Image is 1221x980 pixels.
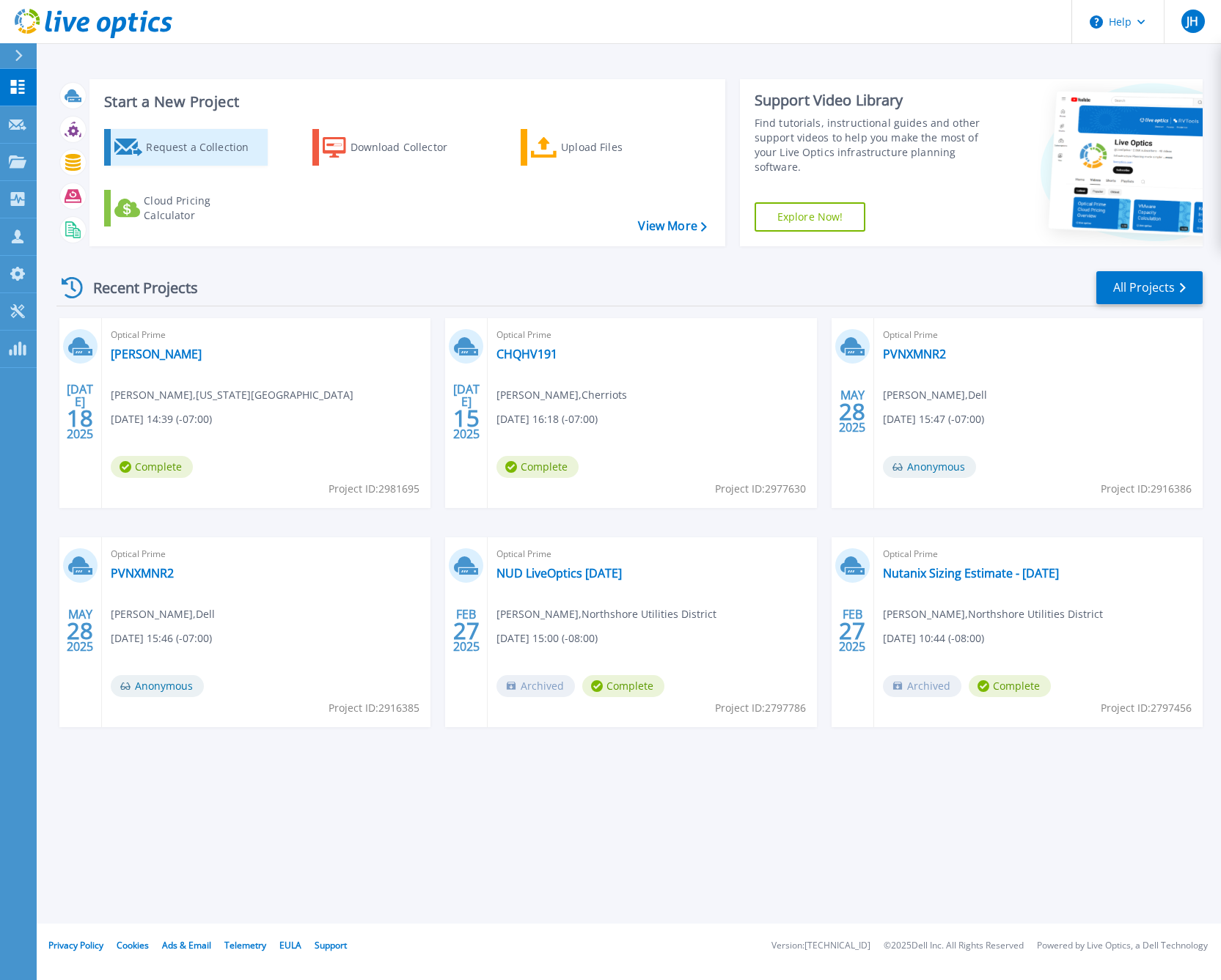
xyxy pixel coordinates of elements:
div: Support Video Library [755,91,989,110]
a: Explore Now! [755,202,866,232]
span: Complete [111,456,193,478]
span: 28 [67,625,93,637]
span: Archived [883,675,961,697]
span: Archived [496,675,575,697]
span: [PERSON_NAME] , Dell [111,606,215,622]
span: 28 [839,405,865,418]
span: Anonymous [883,456,976,478]
span: Complete [969,675,1051,697]
span: [DATE] 15:47 (-07:00) [883,411,984,427]
span: Project ID: 2916386 [1101,481,1192,497]
span: [PERSON_NAME] , Cherriots [496,387,627,403]
span: JH [1187,15,1198,27]
span: [PERSON_NAME] , Dell [883,387,987,403]
span: Complete [496,456,579,478]
li: Powered by Live Optics, a Dell Technology [1037,941,1208,951]
div: Request a Collection [146,133,263,162]
span: Complete [582,675,664,697]
div: Upload Files [561,133,678,162]
a: EULA [279,939,301,951]
span: Optical Prime [883,327,1194,343]
div: Recent Projects [56,270,218,306]
span: Optical Prime [111,327,422,343]
a: CHQHV191 [496,347,557,361]
a: All Projects [1096,271,1203,304]
a: Nutanix Sizing Estimate - [DATE] [883,566,1059,581]
a: Support [315,939,347,951]
div: [DATE] 2025 [452,385,480,438]
span: [DATE] 10:44 (-08:00) [883,630,984,646]
span: Project ID: 2797786 [715,700,806,716]
li: © 2025 Dell Inc. All Rights Reserved [884,941,1024,951]
a: Ads & Email [162,939,211,951]
span: 27 [839,625,865,637]
span: [DATE] 16:18 (-07:00) [496,411,598,427]
span: [DATE] 15:46 (-07:00) [111,630,212,646]
span: 18 [67,412,93,424]
div: FEB 2025 [838,604,866,657]
span: Project ID: 2977630 [715,481,806,497]
span: [PERSON_NAME] , Northshore Utilities District [883,606,1103,622]
a: NUD LiveOptics [DATE] [496,566,622,581]
div: MAY 2025 [838,385,866,438]
a: View More [638,219,706,233]
li: Version: [TECHNICAL_ID] [771,941,870,951]
div: Find tutorials, instructional guides and other support videos to help you make the most of your L... [755,116,989,174]
span: Project ID: 2981695 [329,481,419,497]
a: Privacy Policy [48,939,103,951]
a: Cloud Pricing Calculator [104,190,268,226]
span: [PERSON_NAME] , Northshore Utilities District [496,606,716,622]
span: 27 [453,625,480,637]
span: [DATE] 15:00 (-08:00) [496,630,598,646]
span: 15 [453,412,480,424]
div: MAY 2025 [66,604,94,657]
span: Project ID: 2797456 [1101,700,1192,716]
span: [DATE] 14:39 (-07:00) [111,411,212,427]
div: Cloud Pricing Calculator [144,194,261,223]
div: Download Collector [351,133,468,162]
a: Request a Collection [104,129,268,166]
a: Telemetry [224,939,266,951]
span: Optical Prime [496,546,807,562]
span: Optical Prime [111,546,422,562]
div: FEB 2025 [452,604,480,657]
span: Project ID: 2916385 [329,700,419,716]
span: Optical Prime [496,327,807,343]
a: [PERSON_NAME] [111,347,202,361]
h3: Start a New Project [104,94,706,110]
a: Upload Files [521,129,684,166]
span: Optical Prime [883,546,1194,562]
div: [DATE] 2025 [66,385,94,438]
span: Anonymous [111,675,204,697]
a: Cookies [117,939,149,951]
span: [PERSON_NAME] , [US_STATE][GEOGRAPHIC_DATA] [111,387,353,403]
a: PVNXMNR2 [111,566,174,581]
a: Download Collector [312,129,476,166]
a: PVNXMNR2 [883,347,946,361]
